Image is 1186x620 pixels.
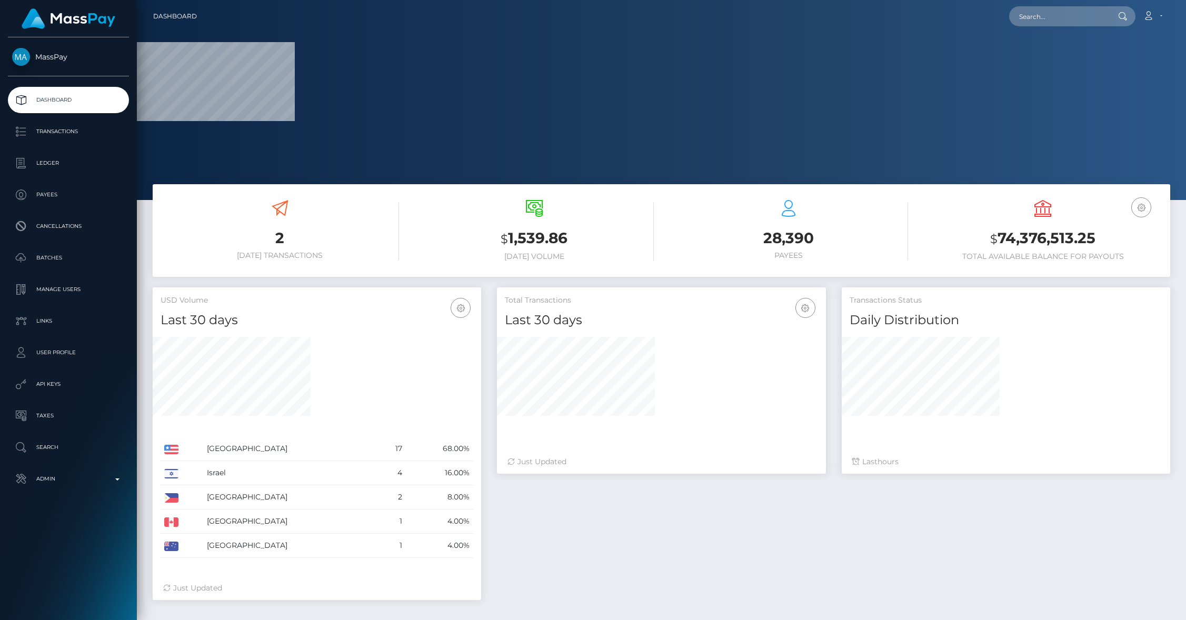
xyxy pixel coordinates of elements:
p: Payees [12,187,125,203]
td: 16.00% [406,461,474,485]
a: Manage Users [8,276,129,303]
span: MassPay [8,52,129,62]
small: $ [990,232,998,246]
a: Links [8,308,129,334]
h6: Total Available Balance for Payouts [924,252,1162,261]
a: Taxes [8,403,129,429]
td: [GEOGRAPHIC_DATA] [203,534,377,558]
p: Links [12,313,125,329]
p: Dashboard [12,92,125,108]
h4: Last 30 days [161,311,473,329]
a: API Keys [8,371,129,397]
input: Search... [1009,6,1108,26]
p: API Keys [12,376,125,392]
img: MassPay [12,48,30,66]
td: Israel [203,461,377,485]
td: 4.00% [406,509,474,534]
a: Batches [8,245,129,271]
h5: Transactions Status [850,295,1162,306]
a: Ledger [8,150,129,176]
p: Taxes [12,408,125,424]
small: $ [501,232,508,246]
h3: 1,539.86 [415,228,653,249]
td: 68.00% [406,437,474,461]
h3: 2 [161,228,399,248]
p: User Profile [12,345,125,361]
img: AU.png [164,542,178,551]
h6: [DATE] Transactions [161,251,399,260]
p: Cancellations [12,218,125,234]
a: Dashboard [8,87,129,113]
img: US.png [164,445,178,454]
p: Manage Users [12,282,125,297]
p: Admin [12,471,125,487]
td: 1 [377,534,405,558]
td: 17 [377,437,405,461]
h3: 74,376,513.25 [924,228,1162,249]
td: [GEOGRAPHIC_DATA] [203,485,377,509]
a: Cancellations [8,213,129,239]
h4: Daily Distribution [850,311,1162,329]
h6: Payees [670,251,908,260]
a: Transactions [8,118,129,145]
a: User Profile [8,339,129,366]
td: 8.00% [406,485,474,509]
img: MassPay Logo [22,8,115,29]
h5: Total Transactions [505,295,818,306]
h4: Last 30 days [505,311,818,329]
h3: 28,390 [670,228,908,248]
td: 1 [377,509,405,534]
td: [GEOGRAPHIC_DATA] [203,437,377,461]
p: Ledger [12,155,125,171]
h6: [DATE] Volume [415,252,653,261]
a: Payees [8,182,129,208]
div: Just Updated [507,456,815,467]
img: CA.png [164,517,178,527]
a: Dashboard [153,5,197,27]
a: Admin [8,466,129,492]
td: [GEOGRAPHIC_DATA] [203,509,377,534]
img: IL.png [164,469,178,478]
td: 4.00% [406,534,474,558]
div: Last hours [852,456,1160,467]
p: Batches [12,250,125,266]
a: Search [8,434,129,461]
td: 4 [377,461,405,485]
h5: USD Volume [161,295,473,306]
p: Search [12,439,125,455]
div: Just Updated [163,583,471,594]
img: PH.png [164,493,178,503]
p: Transactions [12,124,125,139]
td: 2 [377,485,405,509]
